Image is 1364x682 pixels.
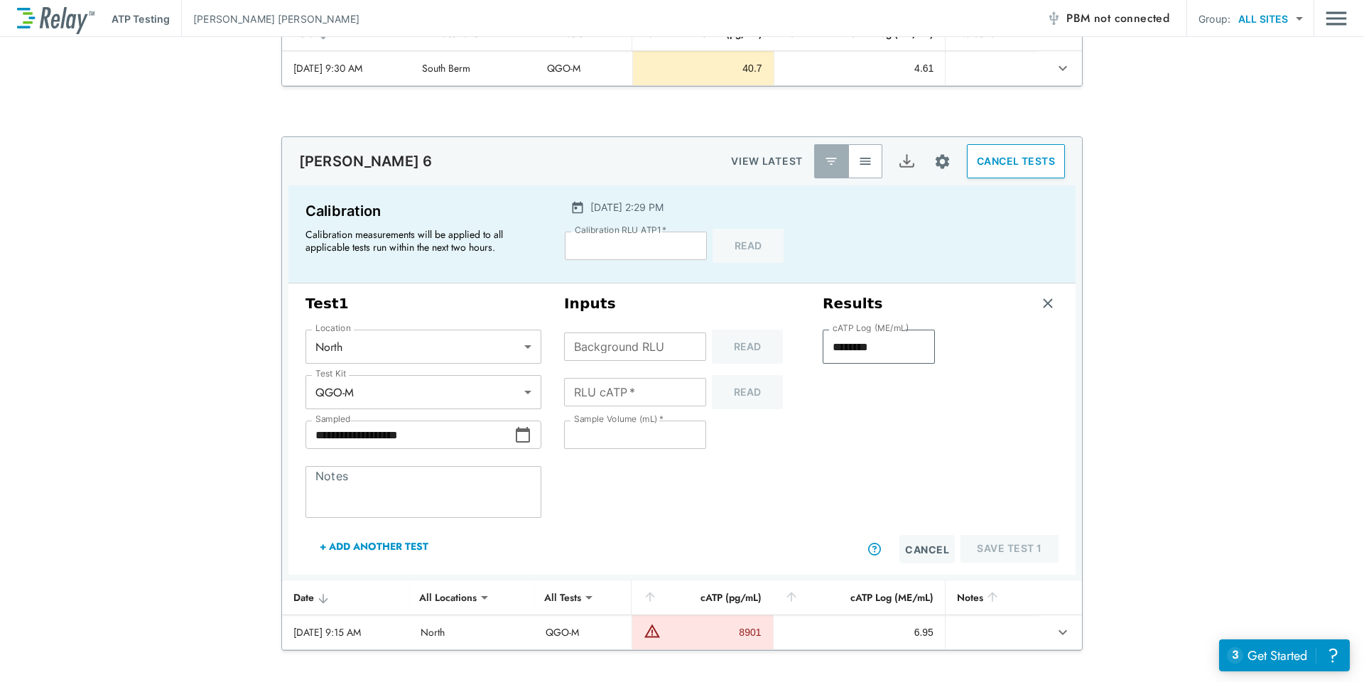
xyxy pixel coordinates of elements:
img: Drawer Icon [1326,5,1347,32]
img: Warning [644,622,661,639]
div: QGO-M [305,378,541,406]
button: + Add Another Test [305,529,443,563]
label: Location [315,323,351,333]
img: View All [858,154,872,168]
p: Calibration measurements will be applied to all applicable tests run within the next two hours. [305,228,533,254]
div: 8901 [664,625,762,639]
button: Main menu [1326,5,1347,32]
div: 6.95 [785,625,933,639]
img: Export Icon [898,153,916,170]
p: VIEW LATEST [731,153,803,170]
img: Settings Icon [933,153,951,170]
p: [PERSON_NAME] 6 [299,153,432,170]
span: not connected [1094,10,1169,26]
h3: Test 1 [305,295,541,313]
table: sticky table [282,580,1082,650]
label: Sample Volume (mL) [574,414,664,424]
div: cATP (pg/mL) [643,589,762,606]
div: 4.61 [786,61,934,75]
div: All Tests [534,583,591,612]
button: CANCEL TESTS [967,144,1065,178]
button: expand row [1051,620,1075,644]
button: PBM not connected [1041,4,1175,33]
label: Sampled [315,414,351,424]
button: expand row [1051,56,1075,80]
h3: Inputs [564,295,800,313]
h3: Results [823,295,883,313]
button: Export [889,144,924,178]
label: cATP Log (ME/mL) [833,323,909,333]
img: LuminUltra Relay [17,4,94,34]
label: Calibration RLU ATP1 [575,225,666,235]
p: Group: [1198,11,1230,26]
button: Cancel [899,535,955,563]
img: Latest [824,154,838,168]
div: All Locations [409,583,487,612]
img: Offline Icon [1046,11,1061,26]
button: Site setup [924,143,961,180]
input: Choose date, selected date is Oct 2, 2025 [305,421,514,449]
iframe: Resource center [1219,639,1350,671]
label: Test Kit [315,369,347,379]
p: [DATE] 2:29 PM [590,200,664,215]
div: [DATE] 9:30 AM [293,61,399,75]
span: PBM [1066,9,1169,28]
img: Calender Icon [570,200,585,215]
th: Date [282,580,409,615]
td: QGO-M [536,51,632,85]
div: cATP Log (ME/mL) [784,589,933,606]
p: ATP Testing [112,11,170,26]
p: [PERSON_NAME] [PERSON_NAME] [193,11,359,26]
img: Remove [1041,296,1055,310]
td: South Berm [411,51,536,85]
p: Calibration [305,200,539,222]
div: Notes [957,589,1027,606]
div: [DATE] 9:15 AM [293,625,398,639]
table: sticky table [282,16,1082,86]
td: North [409,615,534,649]
div: 40.7 [644,61,762,75]
div: North [305,332,541,361]
td: QGO-M [534,615,632,649]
